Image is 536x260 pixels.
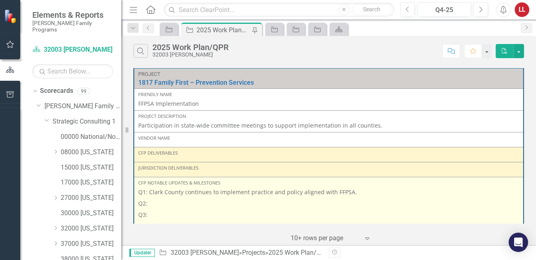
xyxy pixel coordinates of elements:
td: Double-Click to Edit [134,147,523,162]
button: Search [352,4,392,15]
a: Strategic Consulting 1 [53,117,121,126]
div: 2025 Work Plan/QPR [268,249,329,256]
td: Double-Click to Edit [134,89,523,111]
div: 2025 Work Plan/QPR [196,25,250,35]
a: 00000 National/No Jurisdiction (SC1) [61,132,121,142]
a: Scorecards [40,86,73,96]
input: Search ClearPoint... [164,3,394,17]
span: Search [363,6,380,13]
p: Q2: [138,198,519,209]
small: [PERSON_NAME] Family Programs [32,20,113,33]
a: Projects [242,249,265,256]
span: Elements & Reports [32,10,113,20]
a: 17000 [US_STATE] [61,178,121,187]
div: 2025 Work Plan/QPR [152,43,228,52]
div: Vendor Name [138,135,519,141]
div: Friendly Name [138,91,519,98]
a: 32000 [US_STATE] [61,224,121,233]
a: 32003 [PERSON_NAME] [170,249,238,256]
div: Q4-25 [420,5,468,15]
div: 32003 [PERSON_NAME] [152,52,228,58]
span: FFPSA Implementation [138,100,199,107]
a: 15000 [US_STATE] [61,163,121,172]
a: 1817 Family First – Prevention Services [138,79,519,86]
a: [PERSON_NAME] Family Programs [44,102,121,111]
td: Double-Click to Edit [134,132,523,147]
a: 27000 [US_STATE] [61,193,121,203]
button: LL [515,2,529,17]
a: 32003 [PERSON_NAME] [32,45,113,55]
td: Double-Click to Edit [134,162,523,177]
div: Project [138,71,519,77]
div: Project Description [138,113,519,120]
a: 08000 [US_STATE] [61,148,121,157]
p: Q3: [138,209,519,220]
a: 37000 [US_STATE] [61,239,121,249]
div: » » [159,248,323,258]
button: Q4-25 [417,2,471,17]
a: 30000 [US_STATE] [61,209,121,218]
div: CFP Deliverables [138,150,519,156]
p: Q4: [138,220,519,230]
input: Search Below... [32,64,113,78]
div: Open Intercom Messenger [509,233,528,252]
div: CFP Notable Updates & Milestones [138,180,519,186]
td: Double-Click to Edit [134,177,523,233]
p: Participation in state-wide committee meetings to support implementation in all counties. [138,122,519,130]
td: Double-Click to Edit Right Click for Context Menu [134,69,523,89]
td: Double-Click to Edit [134,111,523,132]
img: ClearPoint Strategy [4,9,18,23]
span: Updater [129,249,155,257]
div: Jurisdiction Deliverables [138,165,519,171]
p: Q1: Clark County continues to implement practice and policy aligned with FFPSA. [138,188,519,198]
div: 99 [77,88,90,94]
